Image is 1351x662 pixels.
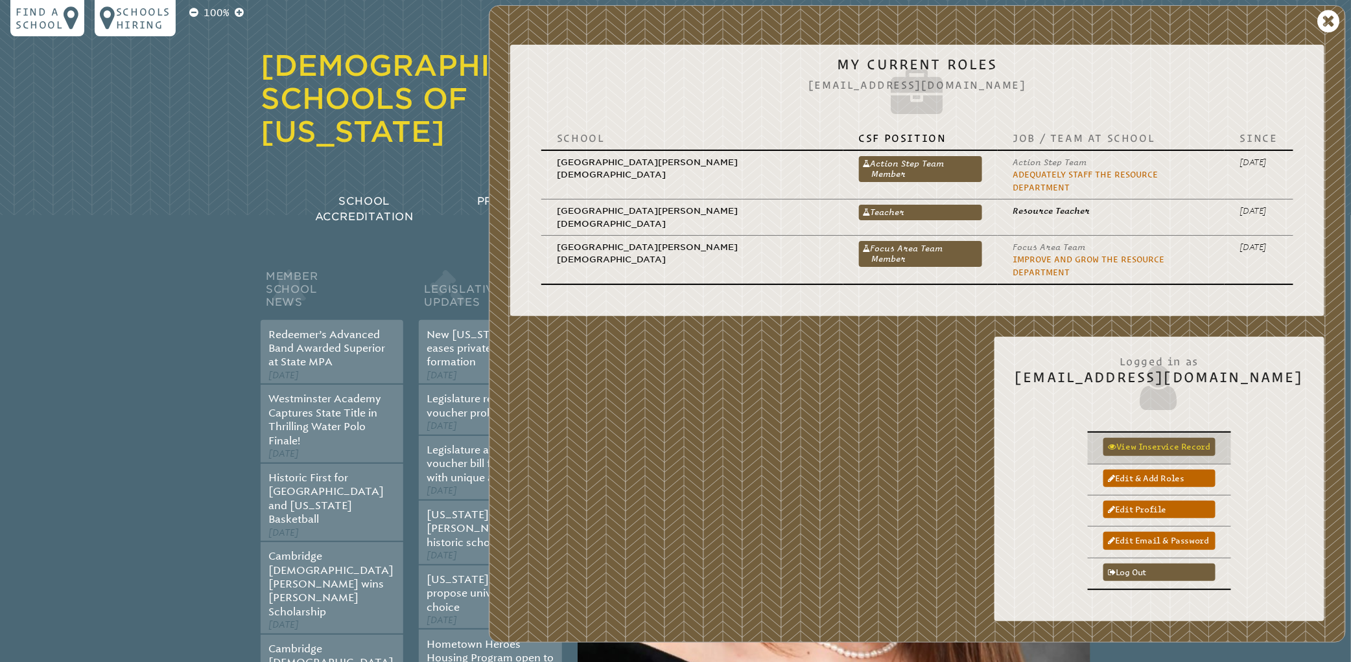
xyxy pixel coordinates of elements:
[1013,131,1209,144] p: Job / Team at School
[859,156,982,182] a: Action Step Team Member
[1013,157,1087,167] span: Action Step Team
[1013,242,1086,252] span: Focus Area Team
[268,527,299,538] span: [DATE]
[268,370,299,381] span: [DATE]
[1013,170,1158,192] a: Adequately Staff the Resource Department
[427,550,457,561] span: [DATE]
[427,573,550,613] a: [US_STATE] lawmakers propose universal school choice
[268,472,384,525] a: Historic First for [GEOGRAPHIC_DATA] and [US_STATE] Basketball
[1013,255,1165,277] a: Improve and Grow the Resource Department
[261,267,403,320] h2: Member School News
[427,370,457,381] span: [DATE]
[557,131,827,144] p: School
[557,156,827,181] p: [GEOGRAPHIC_DATA][PERSON_NAME][DEMOGRAPHIC_DATA]
[1240,241,1278,253] p: [DATE]
[557,205,827,230] p: [GEOGRAPHIC_DATA][PERSON_NAME][DEMOGRAPHIC_DATA]
[201,5,232,21] p: 100%
[427,393,542,418] a: Legislature responds to voucher problems
[261,49,628,148] a: [DEMOGRAPHIC_DATA] Schools of [US_STATE]
[1240,205,1278,217] p: [DATE]
[419,267,561,320] h2: Legislative Updates
[268,550,394,618] a: Cambridge [DEMOGRAPHIC_DATA][PERSON_NAME] wins [PERSON_NAME] Scholarship
[116,5,170,31] p: Schools Hiring
[1240,131,1278,144] p: Since
[1103,501,1216,518] a: Edit profile
[427,328,534,369] a: New [US_STATE] law eases private school formation
[315,195,414,223] span: School Accreditation
[477,195,666,223] span: Professional Development & Teacher Certification
[1240,156,1278,168] p: [DATE]
[859,205,982,220] a: Teacher
[427,615,457,626] span: [DATE]
[268,448,299,459] span: [DATE]
[1103,532,1216,549] a: Edit email & password
[427,485,457,496] span: [DATE]
[1103,564,1216,581] a: Log out
[1015,348,1304,369] span: Logged in as
[1013,205,1209,217] p: Resource Teacher
[531,56,1304,121] h2: My Current Roles
[427,444,547,484] a: Legislature approves voucher bill for students with unique abilities
[268,328,385,369] a: Redeemer’s Advanced Band Awarded Superior at State MPA
[268,619,299,630] span: [DATE]
[427,420,457,431] span: [DATE]
[427,508,552,549] a: [US_STATE]’s Governor [PERSON_NAME] signs historic school choice bill
[1103,438,1216,455] a: View inservice record
[557,241,827,266] p: [GEOGRAPHIC_DATA][PERSON_NAME][DEMOGRAPHIC_DATA]
[1015,348,1304,413] h2: [EMAIL_ADDRESS][DOMAIN_NAME]
[16,5,64,31] p: Find a school
[268,393,381,446] a: Westminster Academy Captures State Title in Thrilling Water Polo Finale!
[1103,470,1216,487] a: Edit & add roles
[859,131,982,144] p: CSF Position
[859,241,982,267] a: Focus Area Team Member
